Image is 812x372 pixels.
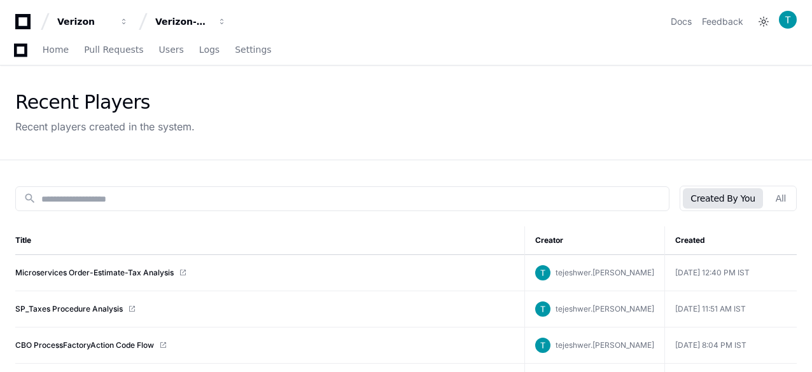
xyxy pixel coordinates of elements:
a: Pull Requests [84,36,143,65]
button: All [768,188,794,209]
span: Settings [235,46,271,53]
div: Recent Players [15,91,195,114]
span: Logs [199,46,220,53]
th: Creator [524,226,664,255]
button: Feedback [702,15,743,28]
span: tejeshwer.[PERSON_NAME] [556,340,654,350]
span: Users [159,46,184,53]
td: [DATE] 11:51 AM IST [664,291,797,327]
a: Users [159,36,184,65]
div: Recent players created in the system. [15,119,195,134]
th: Created [664,226,797,255]
a: Docs [671,15,692,28]
img: ACg8ocL-P3SnoSMinE6cJ4KuvimZdrZkjavFcOgZl8SznIp-YIbKyw=s96-c [535,265,550,280]
td: [DATE] 8:04 PM IST [664,327,797,364]
span: Pull Requests [84,46,143,53]
a: Microservices Order-Estimate-Tax Analysis [15,268,174,278]
img: ACg8ocL-P3SnoSMinE6cJ4KuvimZdrZkjavFcOgZl8SznIp-YIbKyw=s96-c [535,301,550,317]
span: Home [43,46,69,53]
iframe: Open customer support [771,330,806,364]
th: Title [15,226,524,255]
span: tejeshwer.[PERSON_NAME] [556,304,654,313]
div: Verizon-Clarify-Order-Management [155,15,210,28]
a: Logs [199,36,220,65]
a: Settings [235,36,271,65]
a: CBO ProcessFactoryAction Code Flow [15,340,154,350]
div: Verizon [57,15,112,28]
button: Created By You [683,188,762,209]
a: SP_Taxes Procedure Analysis [15,304,123,314]
button: Verizon [52,10,134,33]
a: Home [43,36,69,65]
img: ACg8ocL-P3SnoSMinE6cJ4KuvimZdrZkjavFcOgZl8SznIp-YIbKyw=s96-c [779,11,797,29]
img: ACg8ocL-P3SnoSMinE6cJ4KuvimZdrZkjavFcOgZl8SznIp-YIbKyw=s96-c [535,338,550,353]
button: Verizon-Clarify-Order-Management [150,10,232,33]
mat-icon: search [24,192,36,205]
span: tejeshwer.[PERSON_NAME] [556,268,654,277]
td: [DATE] 12:40 PM IST [664,255,797,291]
